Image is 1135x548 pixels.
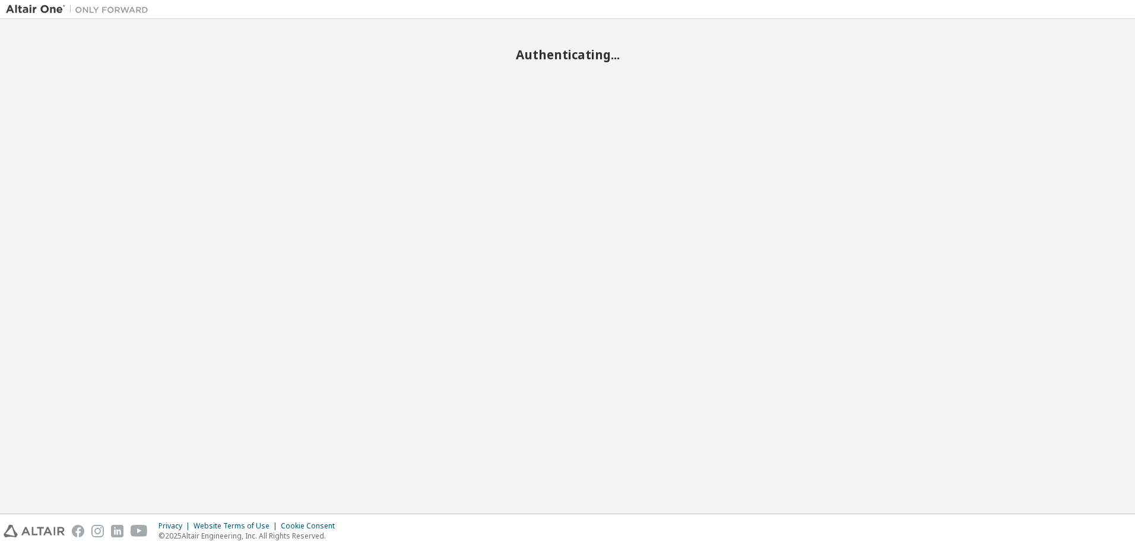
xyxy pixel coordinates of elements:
[4,525,65,537] img: altair_logo.svg
[158,531,342,541] p: © 2025 Altair Engineering, Inc. All Rights Reserved.
[91,525,104,537] img: instagram.svg
[72,525,84,537] img: facebook.svg
[281,521,342,531] div: Cookie Consent
[158,521,194,531] div: Privacy
[6,4,154,15] img: Altair One
[131,525,148,537] img: youtube.svg
[111,525,123,537] img: linkedin.svg
[6,47,1129,62] h2: Authenticating...
[194,521,281,531] div: Website Terms of Use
